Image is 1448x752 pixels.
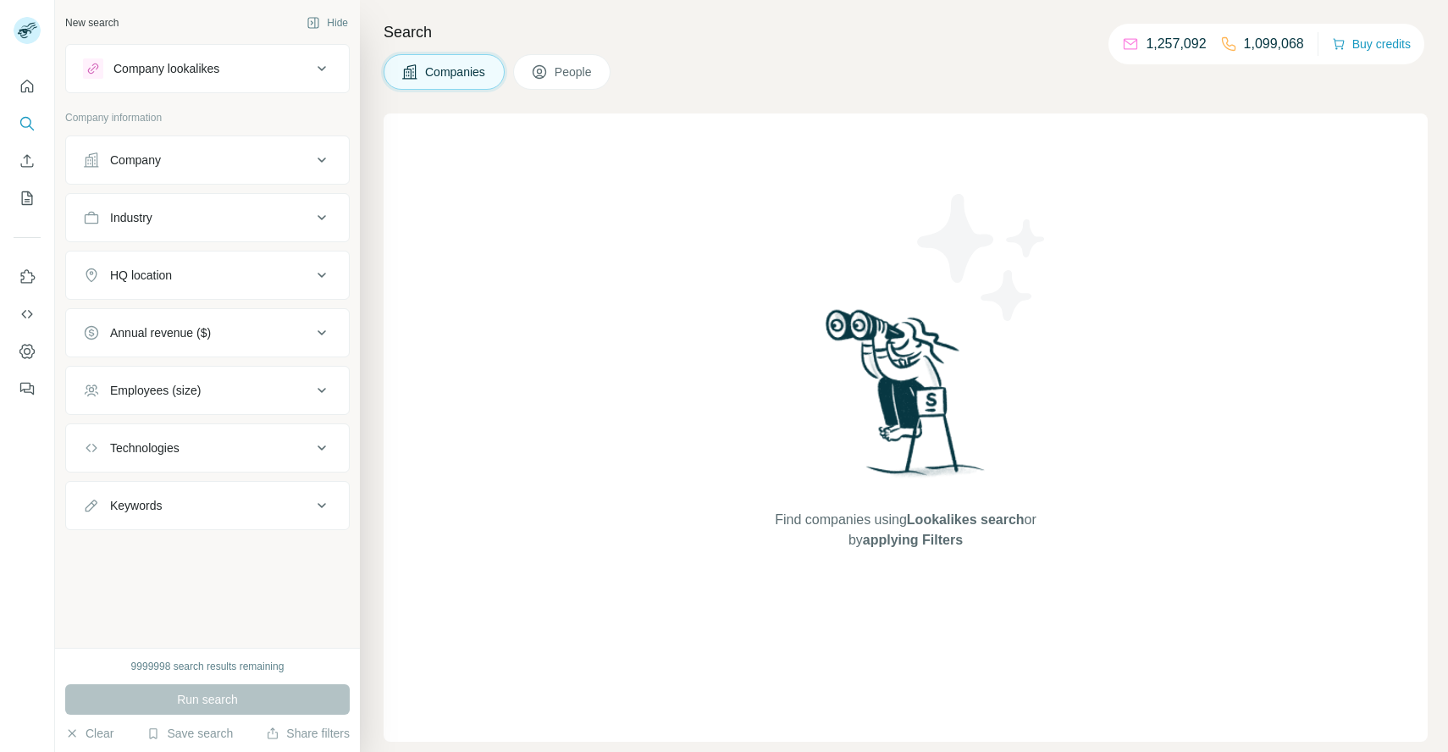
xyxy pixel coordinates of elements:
[113,60,219,77] div: Company lookalikes
[66,255,349,296] button: HQ location
[110,497,162,514] div: Keywords
[425,64,487,80] span: Companies
[65,725,113,742] button: Clear
[110,440,180,456] div: Technologies
[266,725,350,742] button: Share filters
[66,485,349,526] button: Keywords
[14,336,41,367] button: Dashboard
[110,324,211,341] div: Annual revenue ($)
[818,305,994,494] img: Surfe Illustration - Woman searching with binoculars
[110,382,201,399] div: Employees (size)
[110,267,172,284] div: HQ location
[770,510,1041,550] span: Find companies using or by
[131,659,285,674] div: 9999998 search results remaining
[14,183,41,213] button: My lists
[66,140,349,180] button: Company
[295,10,360,36] button: Hide
[14,262,41,292] button: Use Surfe on LinkedIn
[66,312,349,353] button: Annual revenue ($)
[66,197,349,238] button: Industry
[110,209,152,226] div: Industry
[1244,34,1304,54] p: 1,099,068
[906,181,1058,334] img: Surfe Illustration - Stars
[907,512,1025,527] span: Lookalikes search
[863,533,963,547] span: applying Filters
[14,108,41,139] button: Search
[555,64,594,80] span: People
[14,17,41,44] img: Avatar
[66,428,349,468] button: Technologies
[14,71,41,102] button: Quick start
[65,15,119,30] div: New search
[110,152,161,169] div: Company
[66,370,349,411] button: Employees (size)
[14,146,41,176] button: Enrich CSV
[1332,32,1411,56] button: Buy credits
[146,725,233,742] button: Save search
[66,48,349,89] button: Company lookalikes
[14,299,41,329] button: Use Surfe API
[14,373,41,404] button: Feedback
[1146,34,1206,54] p: 1,257,092
[384,20,1428,44] h4: Search
[65,110,350,125] p: Company information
